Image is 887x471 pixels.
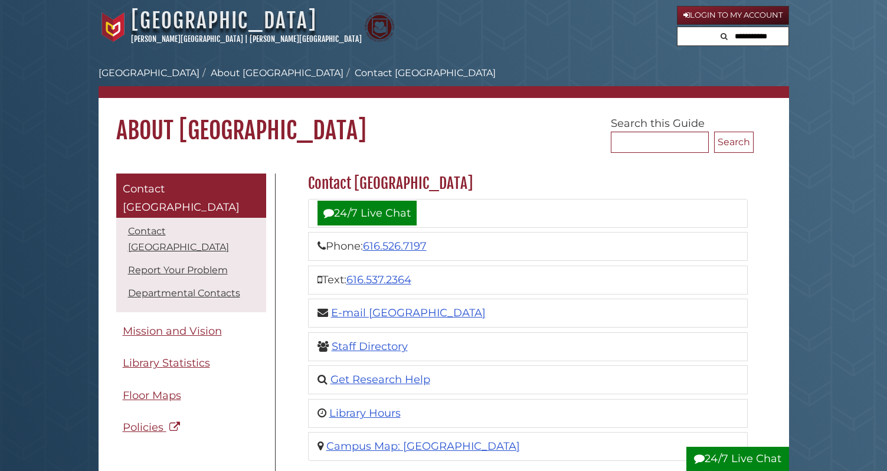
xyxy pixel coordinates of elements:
[250,34,362,44] a: [PERSON_NAME][GEOGRAPHIC_DATA]
[131,34,243,44] a: [PERSON_NAME][GEOGRAPHIC_DATA]
[308,232,748,261] li: Phone:
[363,240,427,253] a: 616.526.7197
[116,414,266,441] a: Policies
[128,225,229,253] a: Contact [GEOGRAPHIC_DATA]
[677,6,789,25] a: Login to My Account
[123,182,240,214] span: Contact [GEOGRAPHIC_DATA]
[116,382,266,409] a: Floor Maps
[365,12,394,42] img: Calvin Theological Seminary
[245,34,248,44] span: |
[717,27,731,43] button: Search
[128,264,228,276] a: Report Your Problem
[343,66,496,80] li: Contact [GEOGRAPHIC_DATA]
[302,174,754,193] h2: Contact [GEOGRAPHIC_DATA]
[116,318,266,345] a: Mission and Vision
[308,266,748,295] li: Text:
[318,201,417,225] a: 24/7 Live Chat
[211,67,343,78] a: About [GEOGRAPHIC_DATA]
[128,287,240,299] a: Departmental Contacts
[116,174,266,218] a: Contact [GEOGRAPHIC_DATA]
[329,407,401,420] a: Library Hours
[123,356,210,369] span: Library Statistics
[99,12,128,42] img: Calvin University
[330,373,430,386] a: Get Research Help
[332,340,408,353] a: Staff Directory
[686,447,789,471] button: 24/7 Live Chat
[714,132,754,153] button: Search
[331,306,486,319] a: E-mail [GEOGRAPHIC_DATA]
[99,67,199,78] a: [GEOGRAPHIC_DATA]
[116,350,266,377] a: Library Statistics
[346,273,411,286] a: 616.537.2364
[721,32,728,40] i: Search
[131,8,317,34] a: [GEOGRAPHIC_DATA]
[123,325,222,338] span: Mission and Vision
[99,66,789,98] nav: breadcrumb
[326,440,520,453] a: Campus Map: [GEOGRAPHIC_DATA]
[99,98,789,145] h1: About [GEOGRAPHIC_DATA]
[116,174,266,447] div: Guide Pages
[123,421,163,434] span: Policies
[123,389,181,402] span: Floor Maps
